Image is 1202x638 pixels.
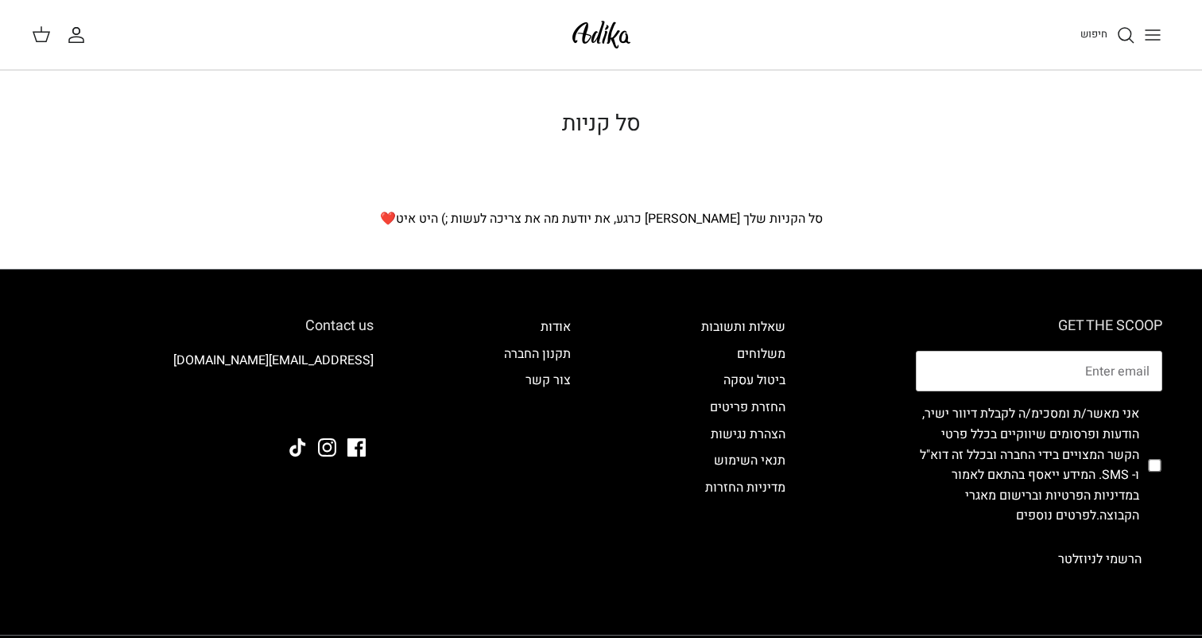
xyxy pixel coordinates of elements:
img: Adika IL [568,16,635,53]
button: Toggle menu [1135,18,1170,53]
div: Secondary navigation [488,317,587,579]
img: Adika IL [330,395,374,415]
a: הצהרת נגישות [711,425,785,444]
a: לפרטים נוספים [1016,506,1096,525]
a: [EMAIL_ADDRESS][DOMAIN_NAME] [173,351,374,370]
p: סל הקניות שלך [PERSON_NAME] כרגע, את יודעת מה את צריכה לעשות ;) היט איט❤️ [45,209,1157,230]
a: צור קשר [525,371,571,390]
h6: Contact us [40,317,374,335]
div: Secondary navigation [685,317,801,579]
a: החזרת פריטים [710,398,785,417]
a: תקנון החברה [504,344,571,364]
a: Facebook [347,438,366,457]
a: אודות [541,317,571,337]
span: חיפוש [1080,26,1107,41]
a: Tiktok [289,438,307,457]
input: Email [916,351,1162,392]
a: תנאי השימוש [714,451,785,470]
label: אני מאשר/ת ומסכימ/ה לקבלת דיוור ישיר, הודעות ופרסומים שיווקיים בכלל פרטי הקשר המצויים בידי החברה ... [916,404,1139,527]
a: Instagram [318,438,336,457]
a: שאלות ותשובות [701,317,785,337]
a: ביטול עסקה [723,371,785,390]
button: הרשמי לניוזלטר [1037,539,1162,579]
h6: GET THE SCOOP [916,317,1162,335]
a: חיפוש [1080,25,1135,45]
a: מדיניות החזרות [705,478,785,497]
a: משלוחים [737,344,785,364]
a: החשבון שלי [67,25,92,45]
h1: סל קניות [45,111,1157,138]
